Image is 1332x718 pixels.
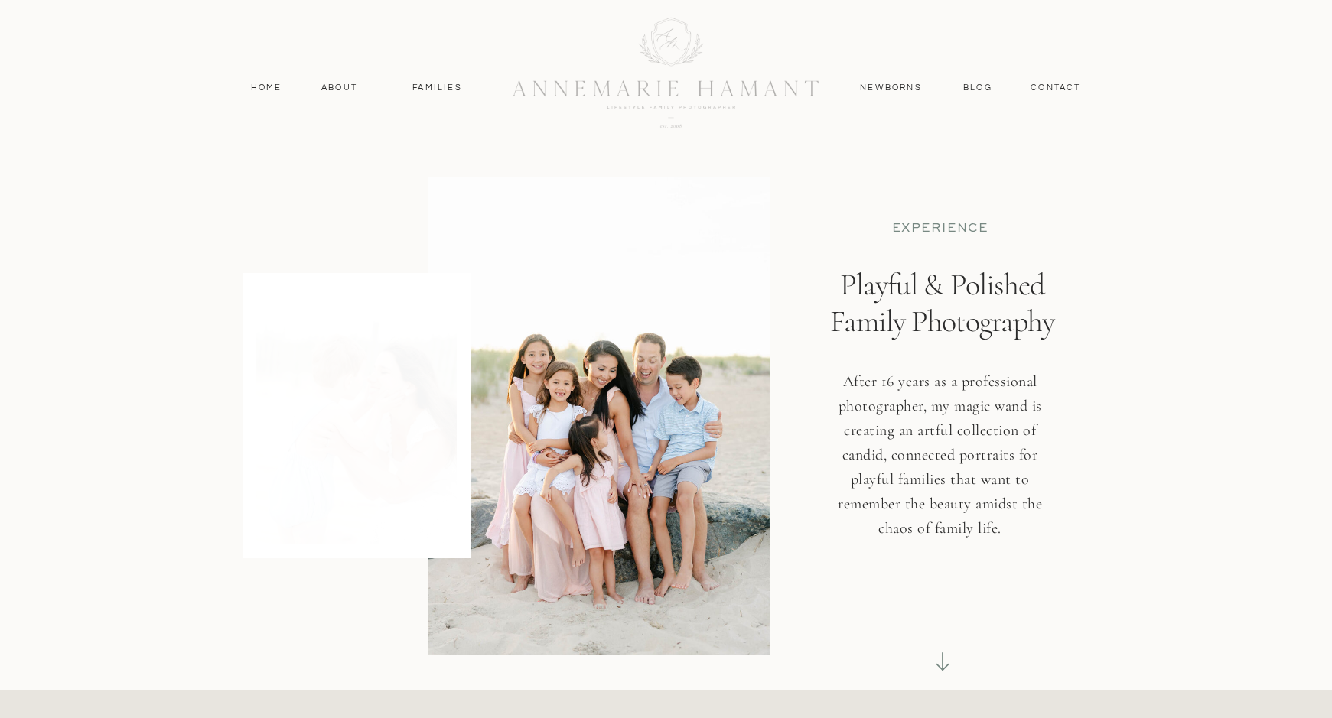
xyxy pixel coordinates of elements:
[855,81,928,95] a: Newborns
[403,81,472,95] a: Families
[846,220,1034,236] p: EXPERIENCE
[828,369,1053,566] h3: After 16 years as a professional photographer, my magic wand is creating an artful collection of ...
[960,81,996,95] a: Blog
[318,81,362,95] a: About
[1023,81,1089,95] a: contact
[818,266,1067,405] h1: Playful & Polished Family Photography
[244,81,289,95] a: Home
